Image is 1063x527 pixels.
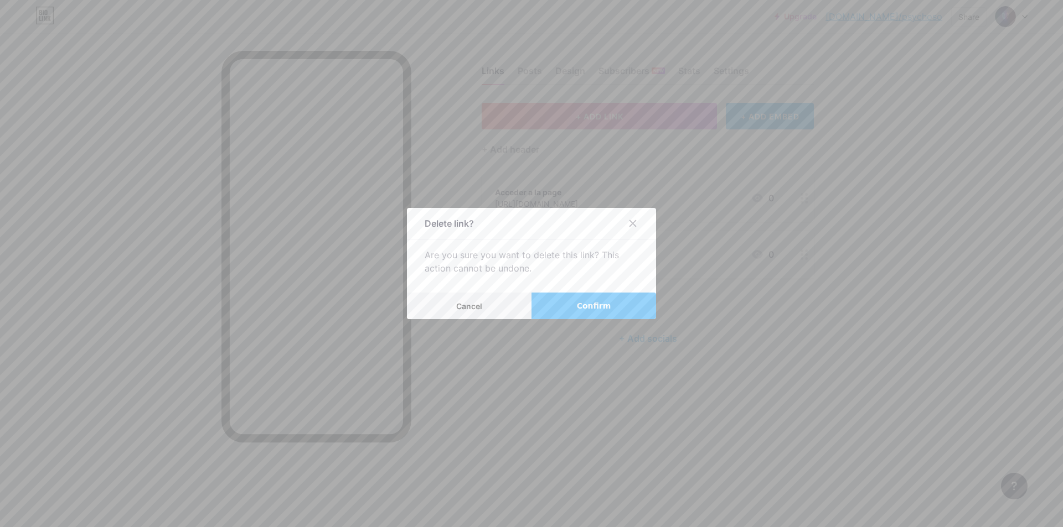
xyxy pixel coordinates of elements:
button: Confirm [531,293,656,319]
div: Are you sure you want to delete this link? This action cannot be undone. [425,248,638,275]
button: Cancel [407,293,531,319]
span: Confirm [577,300,611,312]
div: Delete link? [425,217,474,230]
span: Cancel [456,301,482,311]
